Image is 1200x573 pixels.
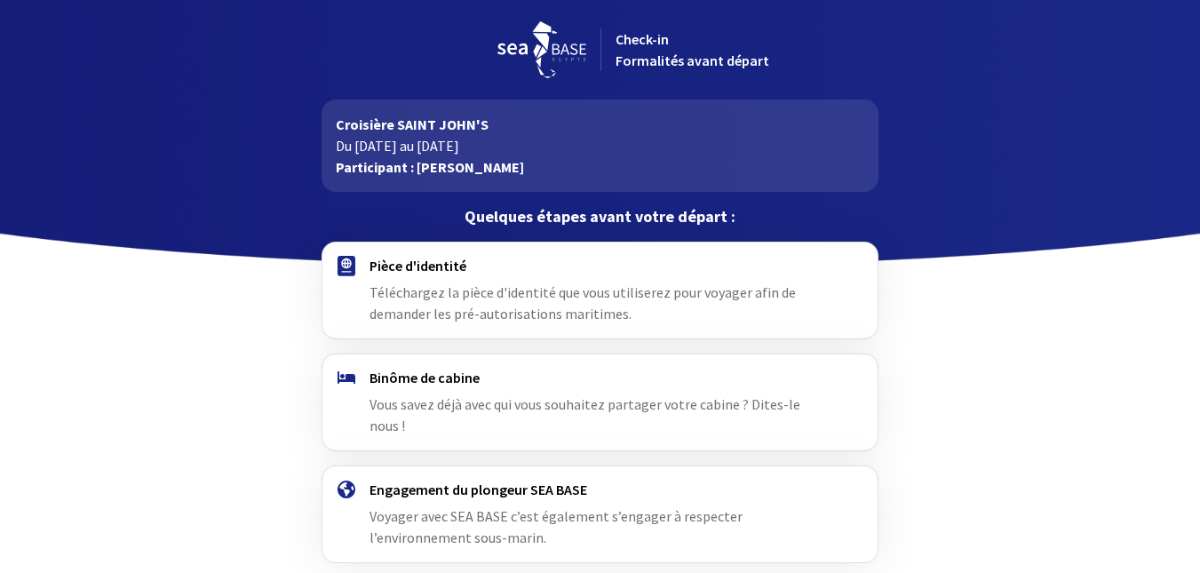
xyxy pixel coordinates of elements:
[497,21,586,78] img: logo_seabase.svg
[338,481,355,498] img: engagement.svg
[370,257,830,275] h4: Pièce d'identité
[370,283,796,322] span: Téléchargez la pièce d'identité que vous utiliserez pour voyager afin de demander les pré-autoris...
[370,369,830,386] h4: Binôme de cabine
[336,135,864,156] p: Du [DATE] au [DATE]
[338,371,355,384] img: binome.svg
[322,206,878,227] p: Quelques étapes avant votre départ :
[370,395,800,434] span: Vous savez déjà avec qui vous souhaitez partager votre cabine ? Dites-le nous !
[616,30,769,69] span: Check-in Formalités avant départ
[336,114,864,135] p: Croisière SAINT JOHN'S
[370,507,743,546] span: Voyager avec SEA BASE c’est également s’engager à respecter l’environnement sous-marin.
[338,256,355,276] img: passport.svg
[336,156,864,178] p: Participant : [PERSON_NAME]
[370,481,830,498] h4: Engagement du plongeur SEA BASE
